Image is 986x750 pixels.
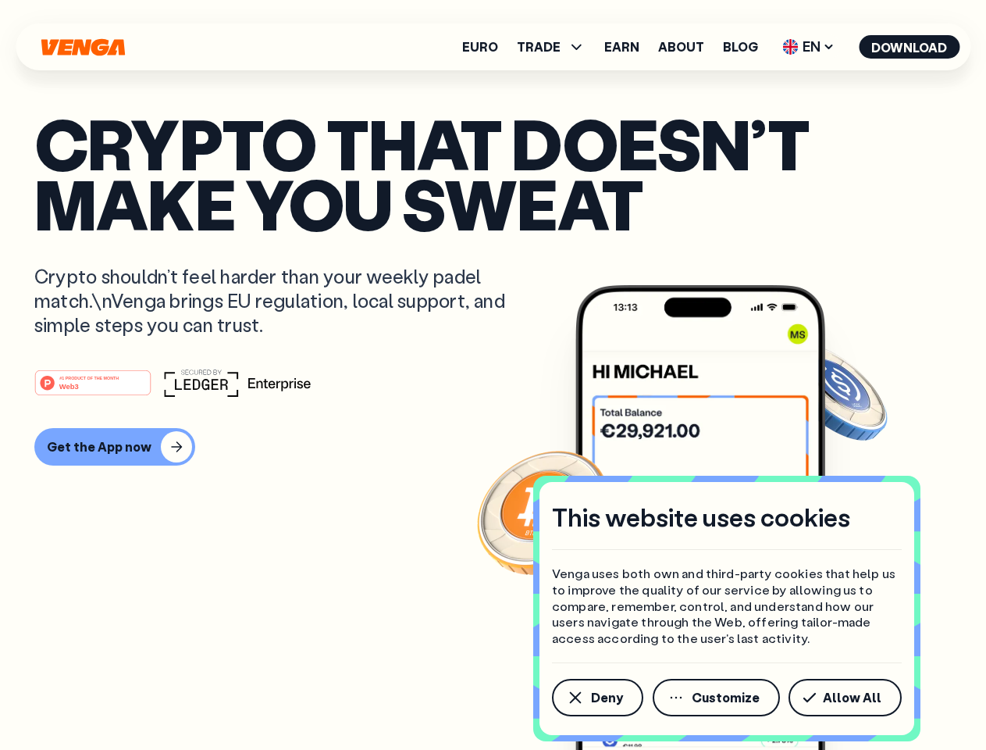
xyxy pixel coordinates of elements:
span: TRADE [517,37,586,56]
a: Blog [723,41,758,53]
span: EN [777,34,840,59]
span: Customize [692,691,760,704]
a: Earn [604,41,639,53]
p: Venga uses both own and third-party cookies that help us to improve the quality of our service by... [552,566,902,647]
button: Customize [653,679,780,716]
div: Get the App now [47,439,151,455]
tspan: #1 PRODUCT OF THE MONTH [59,375,119,380]
span: TRADE [517,41,561,53]
h4: This website uses cookies [552,501,850,534]
button: Get the App now [34,428,195,466]
a: About [658,41,704,53]
button: Deny [552,679,643,716]
a: Get the App now [34,428,952,466]
img: Bitcoin [474,441,614,582]
a: #1 PRODUCT OF THE MONTHWeb3 [34,379,151,399]
span: Deny [591,691,623,704]
p: Crypto shouldn’t feel harder than your weekly padel match.\nVenga brings EU regulation, local sup... [34,264,528,337]
a: Euro [462,41,498,53]
button: Allow All [788,679,902,716]
p: Crypto that doesn’t make you sweat [34,113,952,233]
span: Allow All [823,691,881,704]
button: Download [859,35,959,59]
tspan: Web3 [59,381,79,390]
img: USDC coin [778,336,891,448]
svg: Home [39,38,126,56]
img: flag-uk [782,39,798,55]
